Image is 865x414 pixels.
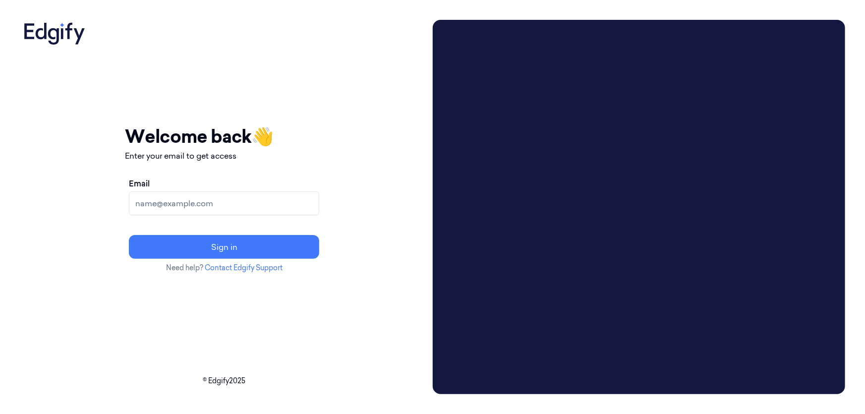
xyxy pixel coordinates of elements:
[125,123,323,150] h1: Welcome back 👋
[129,177,150,189] label: Email
[20,376,429,386] p: © Edgify 2025
[125,263,323,273] p: Need help?
[125,150,323,162] p: Enter your email to get access
[129,191,319,215] input: name@example.com
[205,263,283,272] a: Contact Edgify Support
[129,235,319,259] button: Sign in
